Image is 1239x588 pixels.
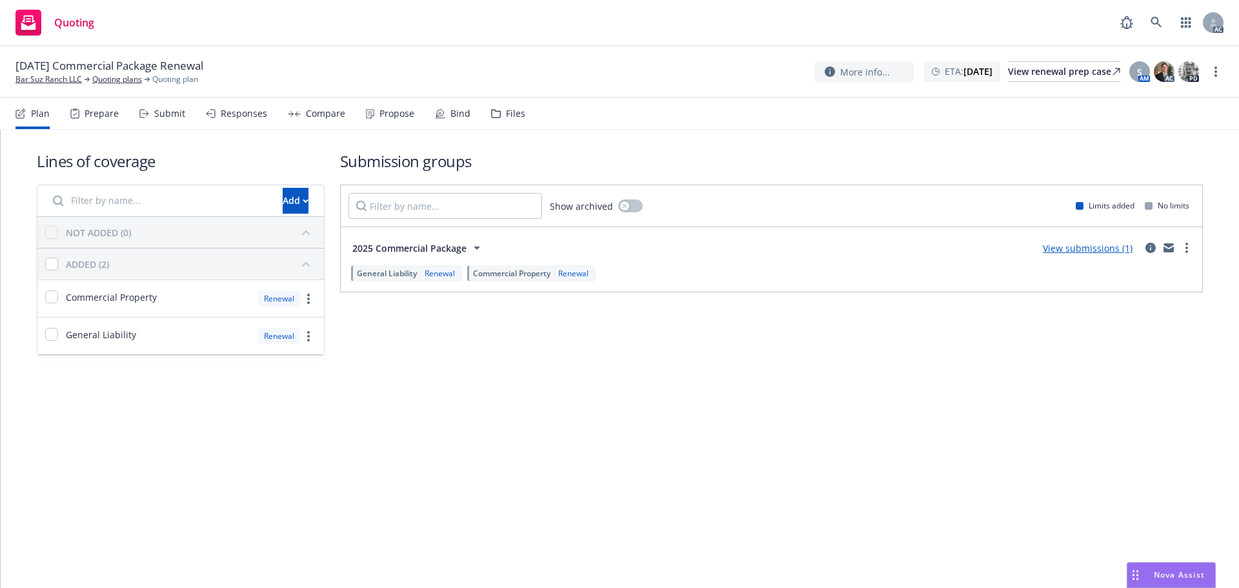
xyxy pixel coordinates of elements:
[45,188,275,214] input: Filter by name...
[340,150,1203,172] h1: Submission groups
[1161,240,1176,256] a: mail
[1154,569,1205,580] span: Nova Assist
[506,108,525,119] div: Files
[1173,10,1199,35] a: Switch app
[1178,61,1199,82] img: photo
[945,65,992,78] span: ETA :
[473,268,550,279] span: Commercial Property
[1076,200,1134,211] div: Limits added
[15,58,203,74] span: [DATE] Commercial Package Renewal
[840,65,890,79] span: More info...
[152,74,198,85] span: Quoting plan
[283,188,308,213] div: Add
[257,328,301,344] div: Renewal
[357,268,417,279] span: General Liability
[221,108,267,119] div: Responses
[422,268,458,279] div: Renewal
[1145,200,1189,211] div: No limits
[814,61,914,83] button: More info...
[1137,65,1142,79] span: S
[1008,62,1120,81] div: View renewal prep case
[66,222,316,243] button: NOT ADDED (0)
[556,268,591,279] div: Renewal
[66,328,136,341] span: General Liability
[10,5,99,41] a: Quoting
[1179,240,1194,256] a: more
[379,108,414,119] div: Propose
[1154,61,1174,82] img: photo
[66,290,157,304] span: Commercial Property
[352,241,467,255] span: 2025 Commercial Package
[85,108,119,119] div: Prepare
[92,74,142,85] a: Quoting plans
[66,254,316,274] button: ADDED (2)
[66,226,131,239] div: NOT ADDED (0)
[450,108,470,119] div: Bind
[66,258,109,271] div: ADDED (2)
[348,193,542,219] input: Filter by name...
[550,199,613,213] span: Show archived
[1127,562,1216,588] button: Nova Assist
[37,150,325,172] h1: Lines of coverage
[348,235,489,261] button: 2025 Commercial Package
[306,108,345,119] div: Compare
[283,188,308,214] button: Add
[1208,64,1224,79] a: more
[1114,10,1140,35] a: Report a Bug
[1008,61,1120,82] a: View renewal prep case
[1127,563,1143,587] div: Drag to move
[301,291,316,307] a: more
[1143,240,1158,256] a: circleInformation
[963,65,992,77] strong: [DATE]
[301,329,316,344] a: more
[1143,10,1169,35] a: Search
[257,290,301,307] div: Renewal
[54,17,94,28] span: Quoting
[31,108,50,119] div: Plan
[15,74,82,85] a: Bar Suz Ranch LLC
[154,108,185,119] div: Submit
[1043,242,1133,254] a: View submissions (1)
